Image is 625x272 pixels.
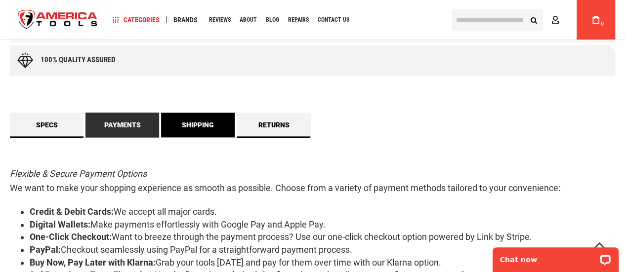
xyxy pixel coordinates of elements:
[30,256,615,269] li: Grab your tools [DATE] and pay for them over time with our Klarna option.
[10,1,106,39] img: America Tools
[237,113,310,137] a: Returns
[30,218,615,231] li: Make payments effortlessly with Google Pay and Apple Pay.
[30,244,61,255] strong: PayPal:
[30,206,114,217] strong: Credit & Debit Cards:
[173,16,198,23] span: Brands
[30,231,615,243] li: Want to breeze through the payment process? Use our one-click checkout option powered by Link by ...
[524,10,543,29] button: Search
[10,113,83,137] a: Specs
[30,205,615,218] li: We accept all major cards.
[318,17,349,23] span: Contact Us
[30,257,156,268] strong: Buy Now, Pay Later with Klarna:
[112,16,160,23] span: Categories
[313,13,354,27] a: Contact Us
[30,232,112,242] strong: One-Click Checkout:
[601,21,604,27] span: 0
[10,167,615,195] p: We want to make your shopping experience as smooth as possible. Choose from a variety of payment ...
[161,113,235,137] a: Shipping
[266,17,279,23] span: Blog
[284,13,313,27] a: Repairs
[10,1,106,39] a: store logo
[108,13,164,27] a: Categories
[240,17,257,23] span: About
[30,243,615,256] li: Checkout seamlessly using PayPal for a straightforward payment process.
[209,17,231,23] span: Reviews
[235,13,261,27] a: About
[486,241,625,272] iframe: LiveChat chat widget
[288,17,309,23] span: Repairs
[85,113,159,137] a: Payments
[30,219,90,230] strong: Digital Wallets:
[169,13,202,27] a: Brands
[261,13,284,27] a: Blog
[10,168,147,179] em: Flexible & Secure Payment Options
[205,13,235,27] a: Reviews
[41,56,115,64] div: 100% quality assured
